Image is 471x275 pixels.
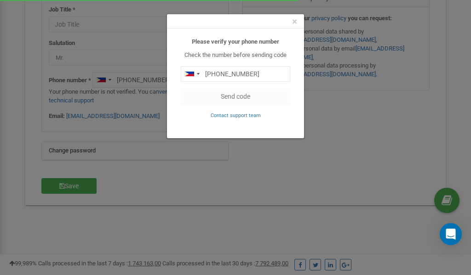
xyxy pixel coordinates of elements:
div: Open Intercom Messenger [440,223,462,245]
p: Check the number before sending code [181,51,290,60]
button: Send code [181,89,290,104]
span: × [292,16,297,27]
div: Telephone country code [181,67,202,81]
a: Contact support team [211,112,261,118]
b: Please verify your phone number [192,38,279,45]
small: Contact support team [211,112,261,118]
button: Close [292,17,297,27]
input: 0905 123 4567 [181,66,290,82]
